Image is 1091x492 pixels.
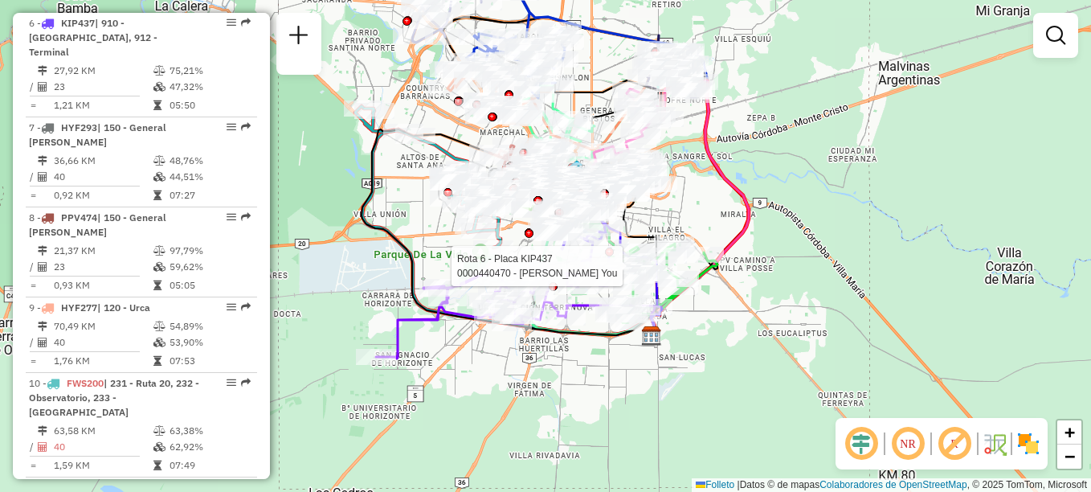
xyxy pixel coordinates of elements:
i: Distância Total [38,322,47,331]
i: Total de Atividades [38,338,47,347]
i: Distância Total [38,156,47,166]
td: 75,21% [169,63,250,79]
i: % de utilização da cubagem [153,172,165,182]
i: % de utilização da cubagem [153,338,165,347]
i: Total de Atividades [38,262,47,272]
em: Opções [227,122,236,132]
td: = [29,353,37,369]
td: 0,93 KM [53,277,153,293]
i: % de utilização do peso [153,322,165,331]
i: Distância Total [38,246,47,256]
em: Opções [227,378,236,387]
i: Distância Total [38,66,47,76]
span: HYF293 [61,121,97,133]
i: Distância Total [38,426,47,436]
i: Tempo total em rota [153,100,161,110]
font: 47,32% [170,80,203,92]
td: 1,21 KM [53,97,153,113]
span: | 910 - [GEOGRAPHIC_DATA], 912 - Terminal [29,17,157,58]
i: Tempo total em rota [153,191,161,200]
i: Total de Atividades [38,442,47,452]
font: 7 - [29,121,41,133]
span: | 120 - Urca [97,301,150,314]
a: Alejar [1057,445,1081,469]
span: | 150 - General [PERSON_NAME] [29,121,166,148]
i: % de utilização do peso [153,426,165,436]
i: % de utilização do peso [153,246,165,256]
em: Rota exportada [241,122,251,132]
td: 63,58 KM [53,423,153,439]
font: 9 - [29,301,41,314]
td: 05:50 [169,97,250,113]
span: KIP437 [61,17,95,29]
i: Tempo total em rota [153,281,161,290]
td: / [29,334,37,351]
em: Rota exportada [241,378,251,387]
td: 21,37 KM [53,243,153,259]
td: 05:05 [169,277,250,293]
font: 62,92% [170,441,203,453]
td: 27,92 KM [53,63,153,79]
td: 1,59 KM [53,457,153,474]
td: = [29,97,37,113]
i: Total de Atividades [38,172,47,182]
span: FWS200 [67,377,104,389]
td: 07:27 [169,187,250,203]
td: 36,66 KM [53,153,153,169]
img: SAZ AR Cordoba [641,326,662,346]
td: 07:49 [169,457,250,474]
span: − [1064,446,1075,466]
span: HYF277 [61,301,97,314]
span: + [1064,422,1075,442]
em: Rota exportada [241,212,251,222]
font: 44,51% [170,170,203,182]
span: | 231 - Ruta 20, 232 - Observatorio, 233 - [GEOGRAPHIC_DATA] [29,377,199,418]
td: = [29,457,37,474]
td: / [29,79,37,95]
i: % de utilização da cubagem [153,442,165,452]
a: Nova sessão e pesquisa [283,19,315,55]
td: = [29,277,37,293]
span: | 150 - General [PERSON_NAME] [29,211,166,238]
td: 07:53 [169,353,250,369]
a: Folleto [696,479,734,490]
font: 59,62% [170,260,203,273]
i: Tempo total em rota [153,356,161,366]
td: 40 [53,169,153,185]
i: % de utilização da cubagem [153,262,165,272]
td: 97,79% [169,243,250,259]
td: 40 [53,439,153,455]
i: % de utilização do peso [153,156,165,166]
em: Opções [227,212,236,222]
a: Exibir filtros [1040,19,1072,51]
td: 23 [53,259,153,275]
td: = [29,187,37,203]
td: 48,76% [169,153,250,169]
img: UDC Cordoba [566,159,587,180]
span: PPV474 [61,211,97,223]
i: % de utilização da cubagem [153,82,165,92]
font: 10 - [29,377,47,389]
td: 40 [53,334,153,351]
td: / [29,259,37,275]
em: Rota exportada [241,18,251,27]
a: Colaboradores de OpenStreetMap [819,479,966,490]
span: Ocultar deslocamento [842,424,881,463]
i: % de utilização do peso [153,66,165,76]
font: 8 - [29,211,41,223]
font: 6 - [29,17,41,29]
em: Opções [227,18,236,27]
td: 0,92 KM [53,187,153,203]
td: 1,76 KM [53,353,153,369]
em: Opções [227,302,236,312]
span: | [738,479,740,490]
i: Total de Atividades [38,82,47,92]
i: Tempo total em rota [153,461,161,470]
img: Fluxo de ruas [982,431,1007,457]
td: 23 [53,79,153,95]
span: Exibir rótulo [935,424,974,463]
a: Acercar [1057,420,1081,445]
td: 54,89% [169,318,250,334]
img: UDC - Córdoba [568,164,589,185]
div: Datos © de mapas , © 2025 TomTom, Microsoft [692,478,1091,492]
